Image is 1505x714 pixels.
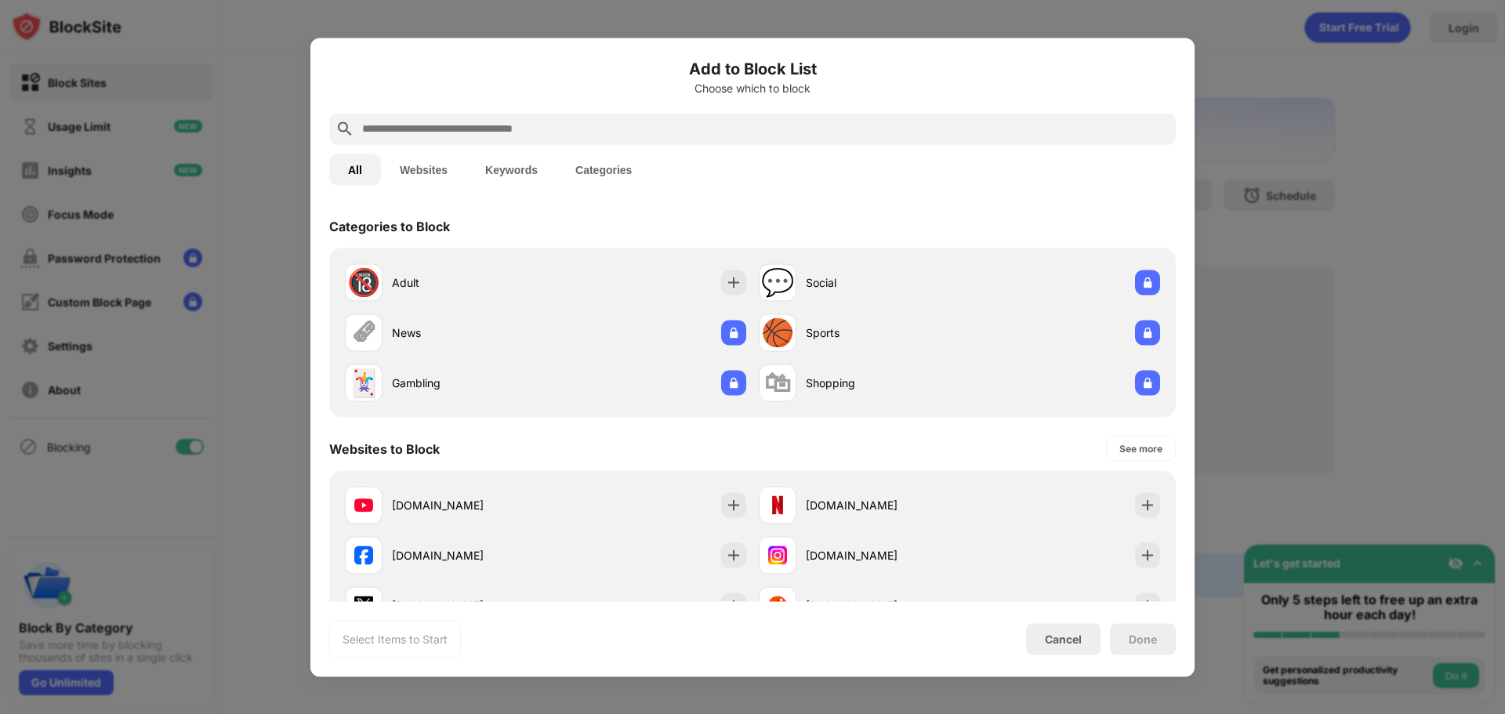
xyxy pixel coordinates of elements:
div: News [392,324,546,341]
div: [DOMAIN_NAME] [806,547,959,564]
img: favicons [768,545,787,564]
div: 💬 [761,266,794,299]
button: Keywords [466,154,557,185]
div: Choose which to block [329,82,1176,94]
button: All [329,154,381,185]
h6: Add to Block List [329,56,1176,80]
div: Done [1129,632,1157,645]
img: favicons [354,596,373,614]
div: 🔞 [347,266,380,299]
div: [DOMAIN_NAME] [806,497,959,513]
div: Select Items to Start [343,631,448,647]
div: 🏀 [761,317,794,349]
button: Websites [381,154,466,185]
div: 🛍 [764,367,791,399]
div: Gambling [392,375,546,391]
div: Adult [392,274,546,291]
div: Websites to Block [329,440,440,456]
button: Categories [557,154,651,185]
div: [DOMAIN_NAME] [392,597,546,614]
div: 🗞 [350,317,377,349]
div: [DOMAIN_NAME] [392,497,546,513]
div: Categories to Block [329,218,450,234]
div: Cancel [1045,632,1082,646]
div: Social [806,274,959,291]
div: Shopping [806,375,959,391]
img: favicons [354,495,373,514]
div: Sports [806,324,959,341]
div: [DOMAIN_NAME] [392,547,546,564]
img: favicons [768,596,787,614]
div: 🃏 [347,367,380,399]
img: favicons [354,545,373,564]
img: favicons [768,495,787,514]
img: search.svg [335,119,354,138]
div: [DOMAIN_NAME] [806,597,959,614]
div: See more [1119,440,1162,456]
